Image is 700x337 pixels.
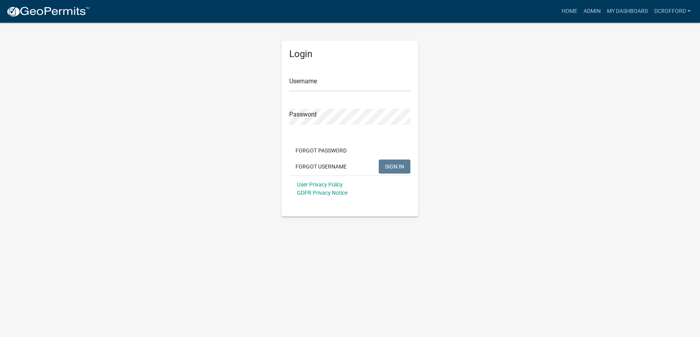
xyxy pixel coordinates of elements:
a: GDPR Privacy Notice [297,190,347,196]
a: dcrofford [651,4,694,19]
a: User Privacy Policy [297,181,343,188]
a: Home [559,4,580,19]
button: SIGN IN [379,160,410,174]
a: Admin [580,4,604,19]
button: Forgot Password [289,143,353,158]
span: SIGN IN [385,163,404,169]
h5: Login [289,48,410,60]
button: Forgot Username [289,160,353,174]
a: My Dashboard [604,4,651,19]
